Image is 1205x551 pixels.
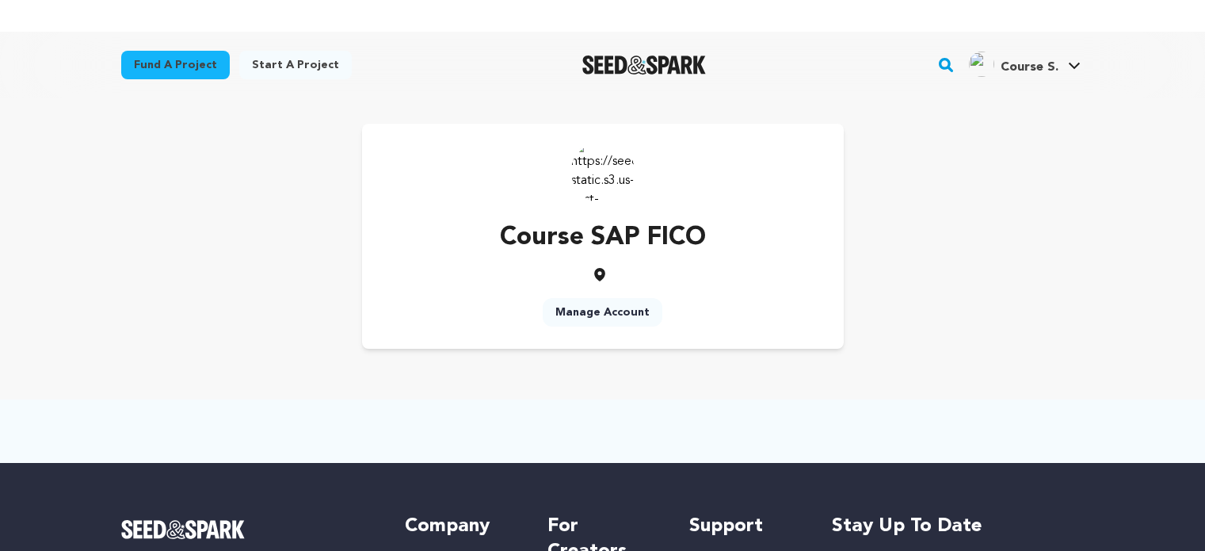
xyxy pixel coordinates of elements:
[969,52,1058,77] div: Course S.'s Profile
[969,52,994,77] img: ACg8ocInYX3NHHKhaC-XQsLPHgKw830Ul5kPpdPQI7osye6WSadFTQ=s96-c
[966,48,1084,77] a: Course S.'s Profile
[239,51,352,79] a: Start a project
[582,55,707,75] a: Seed&Spark Homepage
[543,298,662,327] a: Manage Account
[966,48,1084,82] span: Course S.'s Profile
[571,140,635,203] img: https://seedandspark-static.s3.us-east-2.amazonaws.com/images/User/002/310/676/medium/ACg8ocInYX3...
[500,219,706,257] p: Course SAP FICO
[689,514,799,539] h5: Support
[1001,61,1058,74] span: Course S.
[121,51,230,79] a: Fund a project
[405,514,515,539] h5: Company
[121,520,374,539] a: Seed&Spark Homepage
[121,520,246,539] img: Seed&Spark Logo
[832,514,1085,539] h5: Stay up to date
[582,55,707,75] img: Seed&Spark Logo Dark Mode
